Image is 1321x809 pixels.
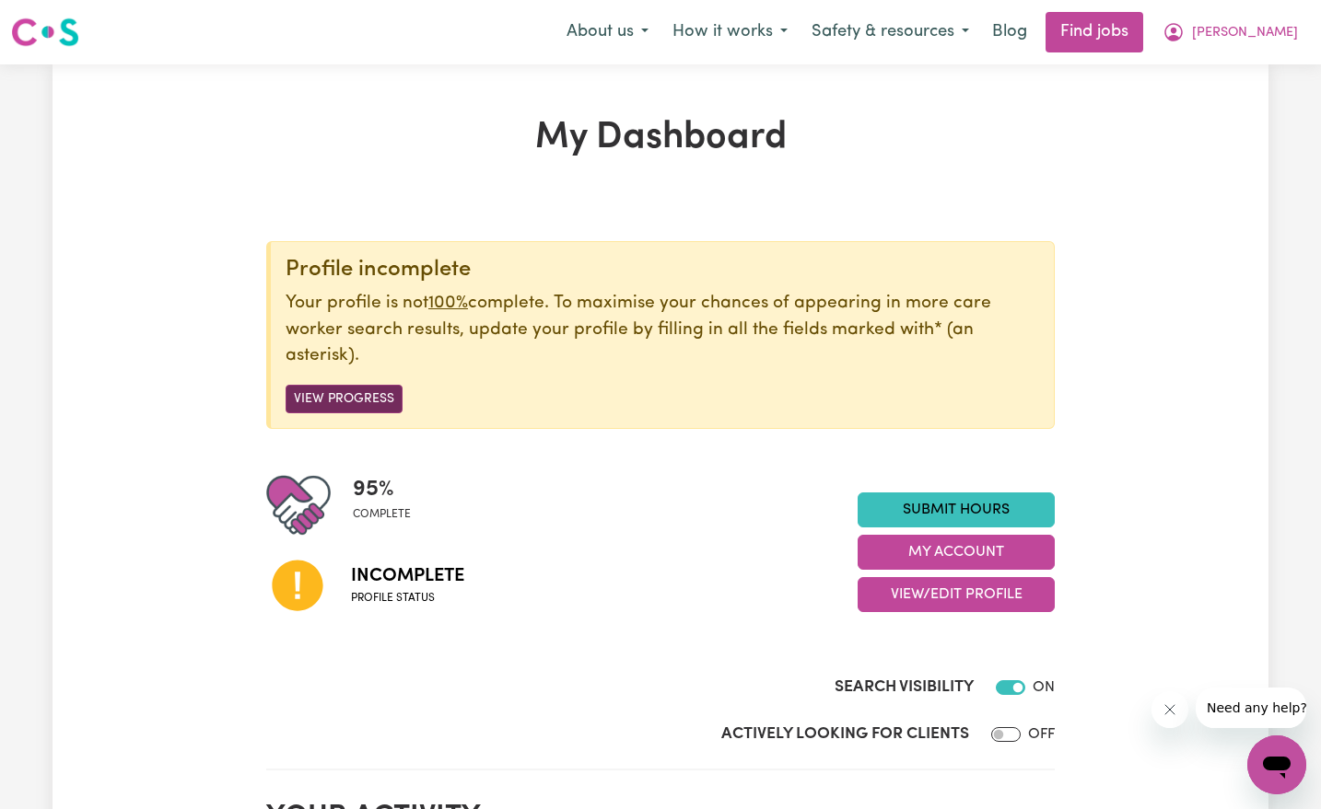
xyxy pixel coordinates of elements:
[1151,691,1188,728] iframe: Close message
[1033,680,1055,695] span: ON
[1247,735,1306,794] iframe: Button to launch messaging window
[555,13,660,52] button: About us
[1192,23,1298,43] span: [PERSON_NAME]
[353,473,426,537] div: Profile completeness: 95%
[1046,12,1143,52] a: Find jobs
[286,257,1039,283] div: Profile incomplete
[858,577,1055,612] button: View/Edit Profile
[351,562,464,590] span: Incomplete
[1151,13,1310,52] button: My Account
[1028,727,1055,742] span: OFF
[835,676,974,699] label: Search Visibility
[1196,688,1306,728] iframe: Message from company
[266,116,1055,160] h1: My Dashboard
[660,13,800,52] button: How it works
[353,506,411,523] span: complete
[11,13,111,28] span: Need any help?
[11,11,79,53] a: Careseekers logo
[858,535,1055,570] button: My Account
[800,13,981,52] button: Safety & resources
[286,385,403,413] button: View Progress
[981,12,1038,52] a: Blog
[11,16,79,49] img: Careseekers logo
[858,492,1055,527] a: Submit Hours
[428,295,468,312] u: 100%
[353,473,411,506] span: 95 %
[286,291,1039,370] p: Your profile is not complete. To maximise your chances of appearing in more care worker search re...
[721,722,969,746] label: Actively Looking for Clients
[351,590,464,607] span: Profile status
